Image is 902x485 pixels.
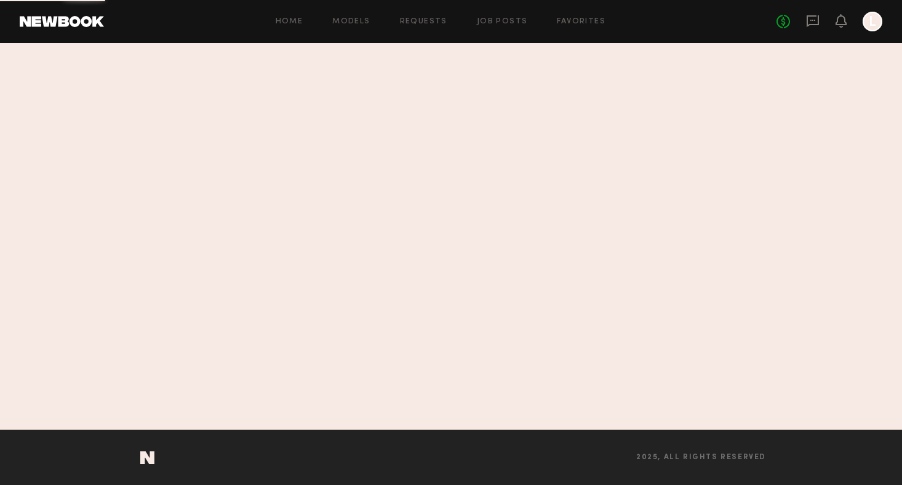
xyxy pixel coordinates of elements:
[332,18,370,26] a: Models
[636,454,766,462] span: 2025, all rights reserved
[276,18,303,26] a: Home
[557,18,605,26] a: Favorites
[477,18,528,26] a: Job Posts
[863,12,882,31] a: L
[400,18,447,26] a: Requests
